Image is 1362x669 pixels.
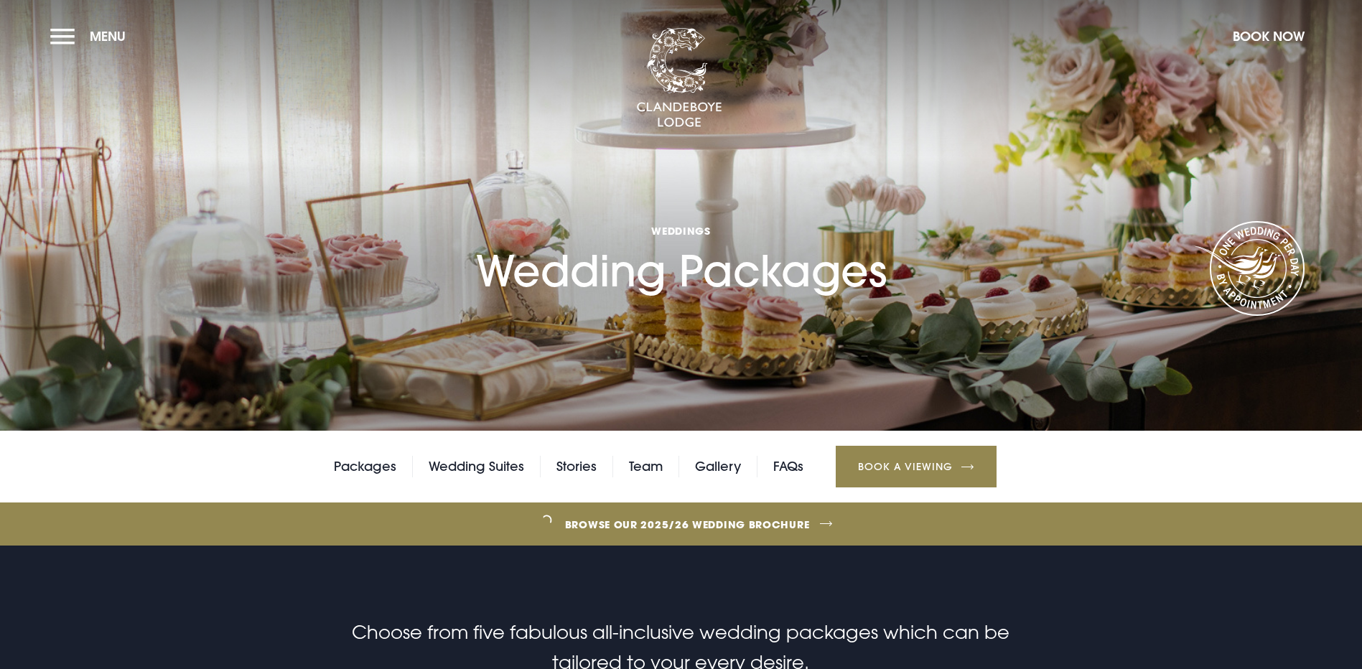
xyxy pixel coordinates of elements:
[90,28,126,45] span: Menu
[50,21,133,52] button: Menu
[636,28,722,128] img: Clandeboye Lodge
[695,456,741,477] a: Gallery
[773,456,803,477] a: FAQs
[476,141,887,296] h1: Wedding Packages
[836,446,997,487] a: Book a Viewing
[1226,21,1312,52] button: Book Now
[429,456,524,477] a: Wedding Suites
[334,456,396,477] a: Packages
[476,224,887,238] span: Weddings
[629,456,663,477] a: Team
[556,456,597,477] a: Stories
